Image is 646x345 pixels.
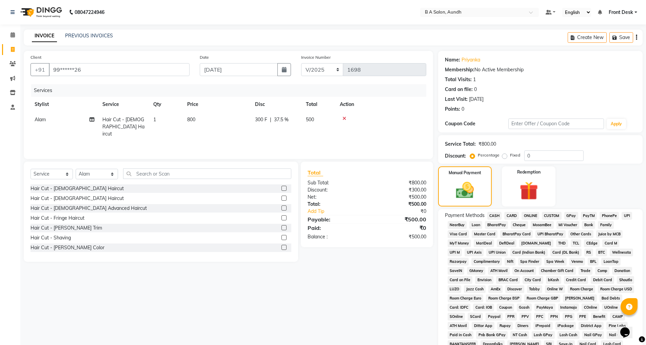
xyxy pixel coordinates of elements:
[31,224,102,232] div: Hair Cut - [PERSON_NAME] Trim
[511,221,528,229] span: Cheque
[622,212,632,220] span: UPI
[497,239,516,247] span: DefiDeal
[510,152,520,158] label: Fixed
[302,194,367,201] div: Net:
[558,304,579,311] span: Instamojo
[367,224,431,232] div: ₹0
[595,267,609,275] span: Comp
[607,331,628,339] span: Nail Cash
[520,313,531,321] span: PPV
[579,267,593,275] span: Trade
[556,221,580,229] span: MI Voucher
[617,276,634,284] span: Shoutlo
[548,313,560,321] span: PPN
[568,285,595,293] span: Room Charge
[464,285,486,293] span: Jazz Cash
[153,116,156,123] span: 1
[474,86,477,93] div: 0
[606,322,628,330] span: Pine Labs
[445,212,485,219] span: Payment Methods
[487,212,502,220] span: CASH
[450,180,479,201] img: _cash.svg
[445,76,472,83] div: Total Visits:
[445,141,476,148] div: Service Total:
[600,294,622,302] span: Bad Debts
[469,221,482,229] span: Loan
[582,331,604,339] span: Nail GPay
[445,152,466,160] div: Discount:
[31,97,98,112] th: Stylist
[31,195,124,202] div: Hair Cut - [DEMOGRAPHIC_DATA] Haircut
[31,84,431,97] div: Services
[448,221,467,229] span: NearBuy
[472,322,494,330] span: Dittor App
[600,212,619,220] span: PhonePe
[531,221,554,229] span: MosamBee
[478,141,496,148] div: ₹800.00
[301,54,331,60] label: Invoice Number
[488,267,510,275] span: ATH Movil
[445,56,460,63] div: Name:
[302,186,367,194] div: Discount:
[534,313,546,321] span: PPC
[557,331,580,339] span: Lash Cash
[508,119,604,129] input: Enter Offer / Coupon Code
[544,258,567,266] span: Spa Week
[448,294,484,302] span: Room Charge Euro
[448,313,465,321] span: SOnline
[445,96,468,103] div: Last Visit:
[367,186,431,194] div: ₹300.00
[367,233,431,240] div: ₹500.00
[517,304,532,311] span: Gcash
[469,96,484,103] div: [DATE]
[517,169,541,175] label: Redemption
[255,116,267,123] span: 300 F
[49,63,190,76] input: Search by Name/Mobile/Email/Code
[563,294,597,302] span: [PERSON_NAME]
[601,258,621,266] span: LoanTap
[448,249,462,256] span: UPI M
[308,169,323,176] span: Total
[468,313,483,321] span: SCard
[475,276,493,284] span: Envision
[550,249,582,256] span: Card (DL Bank)
[568,32,607,43] button: Create New
[514,179,544,202] img: _gift.svg
[17,3,64,22] img: logo
[609,9,633,16] span: Front Desk
[367,201,431,208] div: ₹500.00
[523,276,543,284] span: City Card
[571,239,582,247] span: TCL
[496,276,520,284] span: BRAC Card
[527,285,542,293] span: Tabby
[75,3,104,22] b: 08047224946
[123,168,291,179] input: Search or Scan
[187,116,195,123] span: 800
[302,201,367,208] div: Total:
[504,212,519,220] span: CARD
[302,208,377,215] a: Add Tip
[445,120,509,127] div: Coupon Code
[582,304,599,311] span: COnline
[31,185,124,192] div: Hair Cut - [DEMOGRAPHIC_DATA] Haircut
[467,267,485,275] span: GMoney
[200,54,209,60] label: Date
[306,116,314,123] span: 500
[35,116,46,123] span: Alam
[486,249,508,256] span: UPI Union
[485,221,508,229] span: BharatPay
[445,66,636,73] div: No Active Membership
[569,258,585,266] span: Venmo
[577,313,588,321] span: PPE
[564,276,588,284] span: Credit Card
[302,215,367,223] div: Payable:
[474,239,494,247] span: MariDeal
[448,322,469,330] span: ATH Movil
[473,304,494,311] span: Card: IOB
[581,212,597,220] span: PayTM
[522,212,539,220] span: ONLINE
[588,258,599,266] span: BFL
[596,230,623,238] span: Juice by MCB
[598,285,634,293] span: Room Charge USD
[534,304,555,311] span: PayMaya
